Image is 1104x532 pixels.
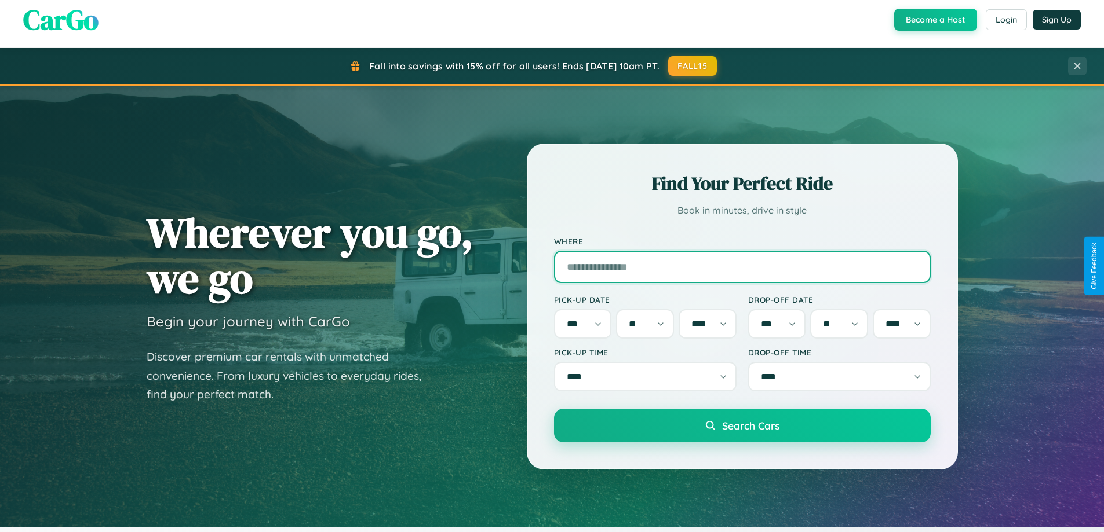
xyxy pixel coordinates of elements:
h3: Begin your journey with CarGo [147,313,350,330]
button: Become a Host [894,9,977,31]
span: Fall into savings with 15% off for all users! Ends [DATE] 10am PT. [369,60,660,72]
label: Where [554,236,931,246]
p: Book in minutes, drive in style [554,202,931,219]
label: Drop-off Date [748,295,931,304]
span: CarGo [23,1,99,39]
button: FALL15 [668,56,717,76]
h2: Find Your Perfect Ride [554,171,931,196]
h1: Wherever you go, we go [147,210,473,301]
label: Drop-off Time [748,347,931,357]
label: Pick-up Date [554,295,737,304]
p: Discover premium car rentals with unmatched convenience. From luxury vehicles to everyday rides, ... [147,347,436,404]
label: Pick-up Time [554,347,737,357]
span: Search Cars [722,419,779,432]
button: Sign Up [1033,10,1081,30]
button: Search Cars [554,409,931,442]
div: Give Feedback [1090,243,1098,289]
button: Login [986,9,1027,30]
